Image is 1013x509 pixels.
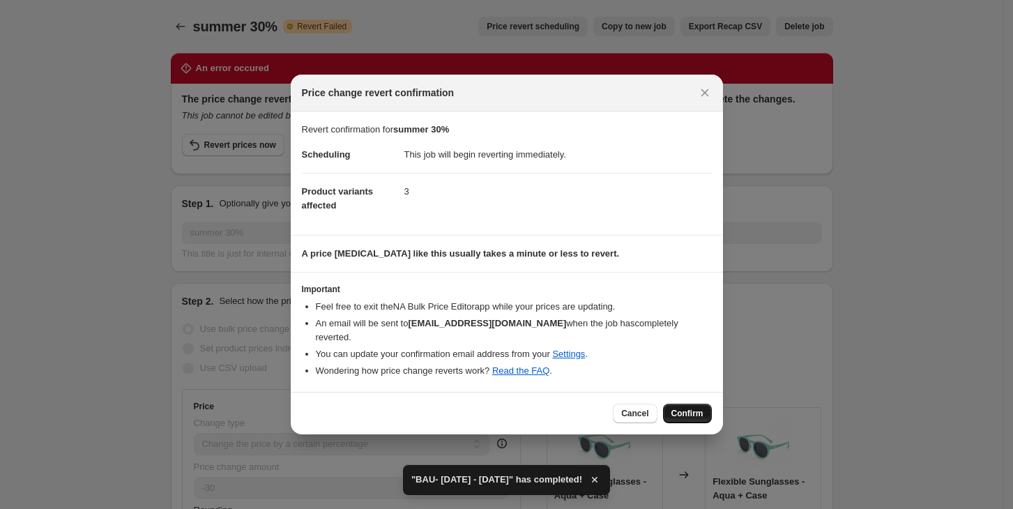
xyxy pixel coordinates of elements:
[404,173,712,210] dd: 3
[411,473,582,487] span: "BAU- [DATE] - [DATE]" has completed!
[316,317,712,344] li: An email will be sent to when the job has completely reverted .
[316,364,712,378] li: Wondering how price change reverts work? .
[302,123,712,137] p: Revert confirmation for
[302,86,455,100] span: Price change revert confirmation
[302,149,351,160] span: Scheduling
[613,404,657,423] button: Cancel
[316,300,712,314] li: Feel free to exit the NA Bulk Price Editor app while your prices are updating.
[302,248,620,259] b: A price [MEDICAL_DATA] like this usually takes a minute or less to revert.
[316,347,712,361] li: You can update your confirmation email address from your .
[552,349,585,359] a: Settings
[695,83,715,102] button: Close
[404,137,712,173] dd: This job will begin reverting immediately.
[621,408,648,419] span: Cancel
[408,318,566,328] b: [EMAIL_ADDRESS][DOMAIN_NAME]
[393,124,449,135] b: summer 30%
[492,365,549,376] a: Read the FAQ
[671,408,703,419] span: Confirm
[663,404,712,423] button: Confirm
[302,284,712,295] h3: Important
[302,186,374,211] span: Product variants affected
